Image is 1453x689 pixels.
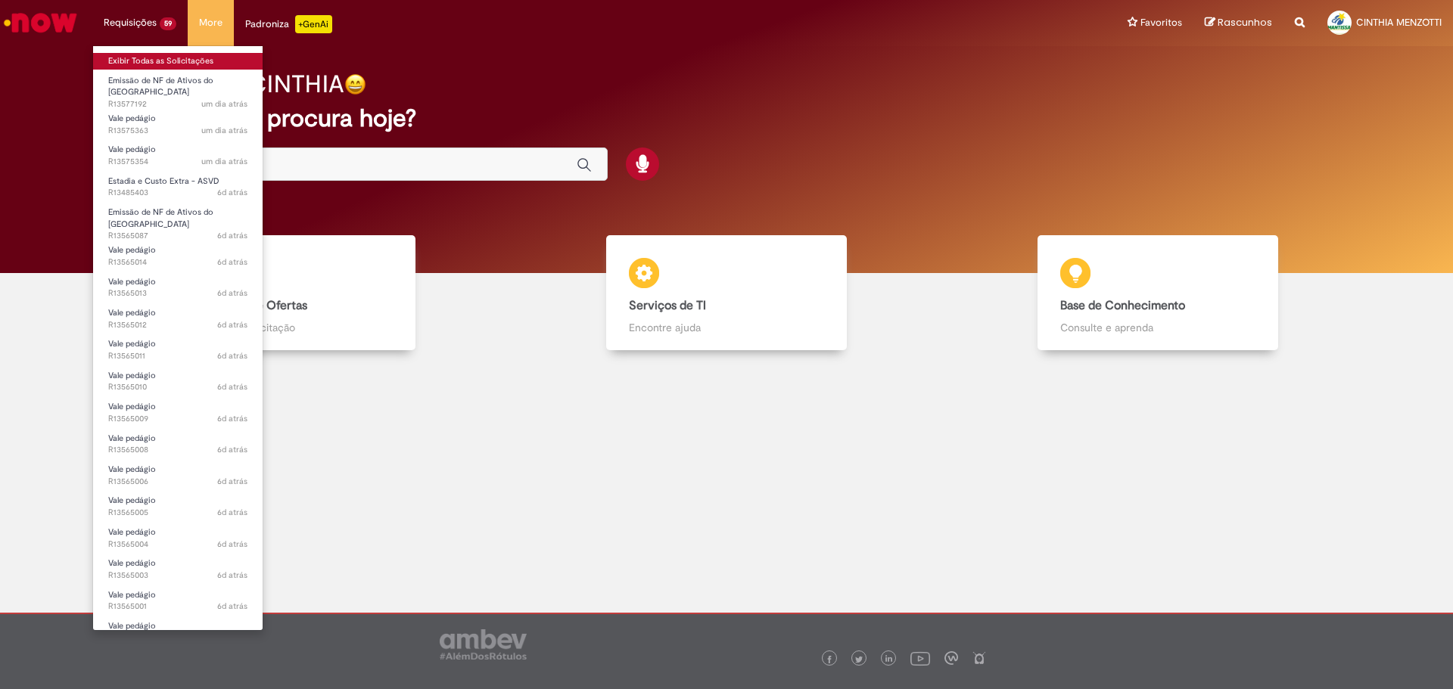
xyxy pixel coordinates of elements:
p: +GenAi [295,15,332,33]
span: Vale pedágio [108,526,156,538]
img: logo_footer_workplace.png [944,651,958,665]
h2: O que você procura hoje? [131,105,1323,132]
a: Aberto R13565003 : Vale pedágio [93,555,263,583]
time: 25/09/2025 07:37:25 [217,570,247,581]
a: Aberto R13565000 : Vale pedágio [93,618,263,646]
span: R13565004 [108,538,247,551]
span: 6d atrás [217,476,247,487]
time: 25/09/2025 07:40:11 [217,381,247,393]
span: 6d atrás [217,570,247,581]
time: 29/09/2025 09:32:50 [201,156,247,167]
span: 6d atrás [217,538,247,550]
span: R13485403 [108,187,247,199]
span: Vale pedágio [108,433,156,444]
p: Encontre ajuda [629,320,825,335]
span: um dia atrás [201,98,247,110]
span: 6d atrás [217,507,247,518]
time: 25/09/2025 07:38:39 [217,476,247,487]
time: 25/09/2025 13:15:55 [217,187,247,198]
b: Catálogo de Ofertas [198,298,307,313]
time: 25/09/2025 07:41:31 [217,287,247,299]
a: Serviços de TI Encontre ajuda [511,235,942,351]
a: Aberto R13577192 : Emissão de NF de Ativos do ASVD [93,73,263,105]
span: 6d atrás [217,319,247,331]
p: Abra uma solicitação [198,320,394,335]
a: Base de Conhecimento Consulte e aprenda [942,235,1374,351]
a: Aberto R13565011 : Vale pedágio [93,336,263,364]
span: Vale pedágio [108,620,156,632]
span: Vale pedágio [108,113,156,124]
span: Vale pedágio [108,401,156,412]
span: Vale pedágio [108,244,156,256]
a: Aberto R13565001 : Vale pedágio [93,587,263,615]
a: Rascunhos [1205,16,1272,30]
span: 6d atrás [217,256,247,268]
span: R13565087 [108,230,247,242]
span: Rascunhos [1218,15,1272,29]
b: Serviços de TI [629,298,706,313]
span: 59 [160,17,176,30]
time: 29/09/2025 09:33:48 [201,125,247,136]
span: R13565009 [108,413,247,425]
span: Vale pedágio [108,557,156,569]
time: 25/09/2025 07:38:15 [217,507,247,518]
span: Vale pedágio [108,589,156,601]
span: 6d atrás [217,230,247,241]
time: 25/09/2025 07:36:59 [217,601,247,612]
span: 6d atrás [217,187,247,198]
span: um dia atrás [201,125,247,136]
img: ServiceNow [2,8,79,38]
span: More [199,15,222,30]
ul: Requisições [92,45,263,631]
time: 25/09/2025 07:40:44 [217,350,247,362]
span: 6d atrás [217,444,247,455]
a: Aberto R13565010 : Vale pedágio [93,368,263,396]
img: logo_footer_ambev_rotulo_gray.png [440,629,527,660]
img: happy-face.png [344,73,366,95]
span: Vale pedágio [108,370,156,381]
a: Aberto R13565012 : Vale pedágio [93,305,263,333]
a: Exibir Todas as Solicitações [93,53,263,70]
span: Emissão de NF de Ativos do [GEOGRAPHIC_DATA] [108,75,213,98]
span: R13565001 [108,601,247,613]
img: logo_footer_twitter.png [855,656,863,663]
p: Consulte e aprenda [1060,320,1256,335]
span: Vale pedágio [108,276,156,287]
time: 25/09/2025 07:37:50 [217,538,247,550]
span: Vale pedágio [108,307,156,318]
a: Aberto R13565013 : Vale pedágio [93,274,263,302]
span: 6d atrás [217,350,247,362]
span: Estadia e Custo Extra - ASVD [108,175,219,187]
span: R13565012 [108,319,247,331]
span: 6d atrás [217,381,247,393]
a: Aberto R13575354 : Vale pedágio [93,141,263,169]
a: Aberto R13565087 : Emissão de NF de Ativos do ASVD [93,204,263,237]
a: Aberto R13485403 : Estadia e Custo Extra - ASVD [93,173,263,201]
a: Aberto R13575363 : Vale pedágio [93,110,263,138]
span: R13565008 [108,444,247,456]
span: Vale pedágio [108,495,156,506]
time: 25/09/2025 07:39:03 [217,444,247,455]
img: logo_footer_youtube.png [910,648,930,668]
span: 6d atrás [217,413,247,424]
span: R13575354 [108,156,247,168]
span: CINTHIA MENZOTTI [1356,16,1442,29]
img: logo_footer_naosei.png [972,651,986,665]
a: Aberto R13565006 : Vale pedágio [93,461,263,489]
a: Aberto R13565008 : Vale pedágio [93,430,263,458]
img: logo_footer_facebook.png [826,656,833,663]
span: Vale pedágio [108,464,156,475]
span: R13565006 [108,476,247,488]
span: R13565003 [108,570,247,582]
div: Padroniza [245,15,332,33]
span: R13575363 [108,125,247,137]
time: 25/09/2025 07:39:30 [217,413,247,424]
a: Catálogo de Ofertas Abra uma solicitação [79,235,511,351]
span: R13565010 [108,381,247,393]
a: Aberto R13565014 : Vale pedágio [93,242,263,270]
time: 25/09/2025 07:41:57 [217,256,247,268]
span: R13565011 [108,350,247,362]
span: 6d atrás [217,601,247,612]
span: Favoritos [1140,15,1182,30]
a: Aberto R13565005 : Vale pedágio [93,492,263,520]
